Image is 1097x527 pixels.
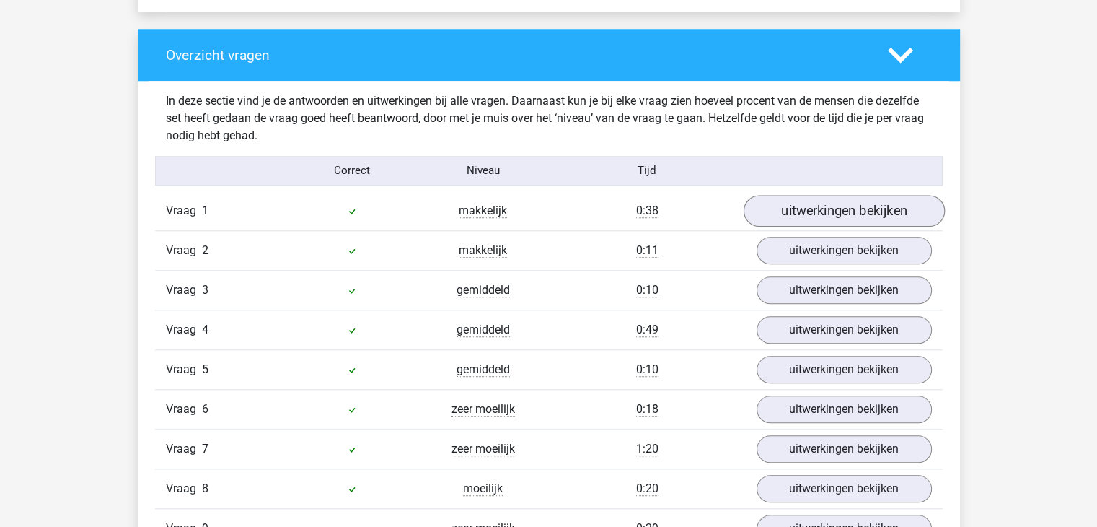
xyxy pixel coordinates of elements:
[636,283,658,297] span: 0:10
[457,283,510,297] span: gemiddeld
[418,162,549,179] div: Niveau
[757,276,932,304] a: uitwerkingen bekijken
[202,283,208,297] span: 3
[636,482,658,496] span: 0:20
[202,482,208,495] span: 8
[636,323,658,337] span: 0:49
[155,92,943,144] div: In deze sectie vind je de antwoorden en uitwerkingen bij alle vragen. Daarnaast kun je bij elke v...
[457,362,510,377] span: gemiddeld
[166,321,202,339] span: Vraag
[286,162,418,179] div: Correct
[202,323,208,336] span: 4
[636,243,658,258] span: 0:11
[166,401,202,418] span: Vraag
[757,435,932,463] a: uitwerkingen bekijken
[757,316,932,344] a: uitwerkingen bekijken
[166,47,866,64] h4: Overzicht vragen
[202,402,208,416] span: 6
[459,243,507,258] span: makkelijk
[166,440,202,458] span: Vraag
[548,162,745,179] div: Tijd
[202,442,208,456] span: 7
[451,442,515,456] span: zeer moeilijk
[166,282,202,299] span: Vraag
[636,402,658,417] span: 0:18
[636,362,658,377] span: 0:10
[463,482,503,496] span: moeilijk
[202,362,208,376] span: 5
[166,480,202,497] span: Vraag
[743,195,944,227] a: uitwerkingen bekijken
[451,402,515,417] span: zeer moeilijk
[459,204,507,218] span: makkelijk
[202,204,208,217] span: 1
[166,242,202,259] span: Vraag
[636,204,658,218] span: 0:38
[757,237,932,264] a: uitwerkingen bekijken
[202,243,208,257] span: 2
[757,356,932,383] a: uitwerkingen bekijken
[166,202,202,219] span: Vraag
[457,323,510,337] span: gemiddeld
[757,396,932,423] a: uitwerkingen bekijken
[757,475,932,502] a: uitwerkingen bekijken
[636,442,658,456] span: 1:20
[166,361,202,378] span: Vraag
